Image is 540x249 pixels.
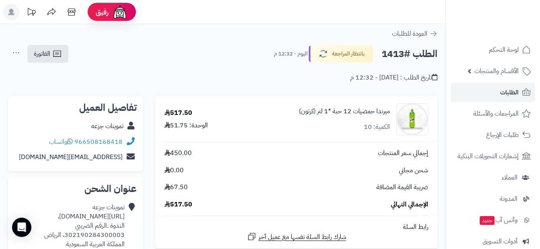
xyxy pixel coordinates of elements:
[391,200,428,209] span: الإجمالي النهائي
[164,149,192,158] span: 450.00
[21,4,41,22] a: تحديثات المنصة
[274,50,308,58] small: اليوم - 12:32 م
[451,125,535,145] a: طلبات الإرجاع
[158,222,434,232] div: رابط السلة
[364,122,390,132] div: الكمية: 10
[74,137,123,147] a: 966508168418
[474,65,519,77] span: الأقسام والمنتجات
[378,149,428,158] span: إجمالي سعر المنتجات
[309,45,373,62] button: بانتظار المراجعة
[451,189,535,208] a: المدونة
[247,232,346,242] a: شارك رابط السلة نفسها مع عميل آخر
[399,166,428,175] span: شحن مجاني
[451,40,535,59] a: لوحة التحكم
[392,29,437,39] a: العودة للطلبات
[14,103,137,112] h2: تفاصيل العميل
[483,236,517,247] span: أدوات التسويق
[451,168,535,187] a: العملاء
[12,218,31,237] div: Open Intercom Messenger
[14,184,137,194] h2: عنوان الشحن
[112,4,128,20] img: ai-face.png
[502,172,517,183] span: العملاء
[164,183,188,192] span: 67.50
[382,46,437,62] h2: الطلب #1413
[164,166,184,175] span: 0.00
[479,214,517,226] span: وآتس آب
[91,121,123,131] a: تموينات جزعه
[396,103,428,135] img: 1747566256-XP8G23evkchGmxKUr8YaGb2gsq2hZno4-90x90.jpg
[376,183,428,192] span: ضريبة القيمة المضافة
[480,216,495,225] span: جديد
[451,210,535,230] a: وآتس آبجديد
[164,121,208,130] div: الوحدة: 51.75
[34,49,50,59] span: الفاتورة
[96,7,109,17] span: رفيق
[486,129,519,141] span: طلبات الإرجاع
[164,108,192,118] div: 517.50
[500,87,519,98] span: الطلبات
[473,108,519,119] span: المراجعات والأسئلة
[19,152,123,162] a: [EMAIL_ADDRESS][DOMAIN_NAME]
[27,45,68,63] a: الفاتورة
[259,233,346,242] span: شارك رابط السلة نفسها مع عميل آخر
[458,151,519,162] span: إشعارات التحويلات البنكية
[299,107,390,116] a: ميرندا حمضيات 12 حبة *1 لتر (كرتون)
[14,203,125,249] div: تموينات جزعه [URL][DOMAIN_NAME]، الندوة .الرقم الضريبي 302190284300003، الرياض المملكة العربية ال...
[500,193,517,204] span: المدونة
[489,44,519,55] span: لوحة التحكم
[392,29,427,39] span: العودة للطلبات
[451,83,535,102] a: الطلبات
[451,104,535,123] a: المراجعات والأسئلة
[451,147,535,166] a: إشعارات التحويلات البنكية
[49,137,73,147] a: واتساب
[164,200,192,209] span: 517.50
[350,73,437,82] div: تاريخ الطلب : [DATE] - 12:32 م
